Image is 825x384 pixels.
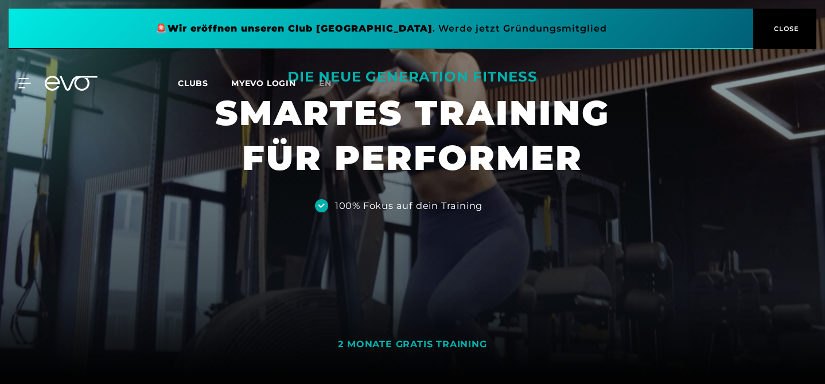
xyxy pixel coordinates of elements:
a: MYEVO LOGIN [231,78,296,88]
a: en [319,77,345,90]
div: 2 MONATE GRATIS TRAINING [338,339,487,351]
span: en [319,78,332,88]
span: CLOSE [771,24,799,34]
span: Clubs [178,78,208,88]
h1: SMARTES TRAINING FÜR PERFORMER [215,91,610,180]
div: 100% Fokus auf dein Training [335,199,482,212]
button: CLOSE [753,9,816,49]
a: Clubs [178,77,231,88]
